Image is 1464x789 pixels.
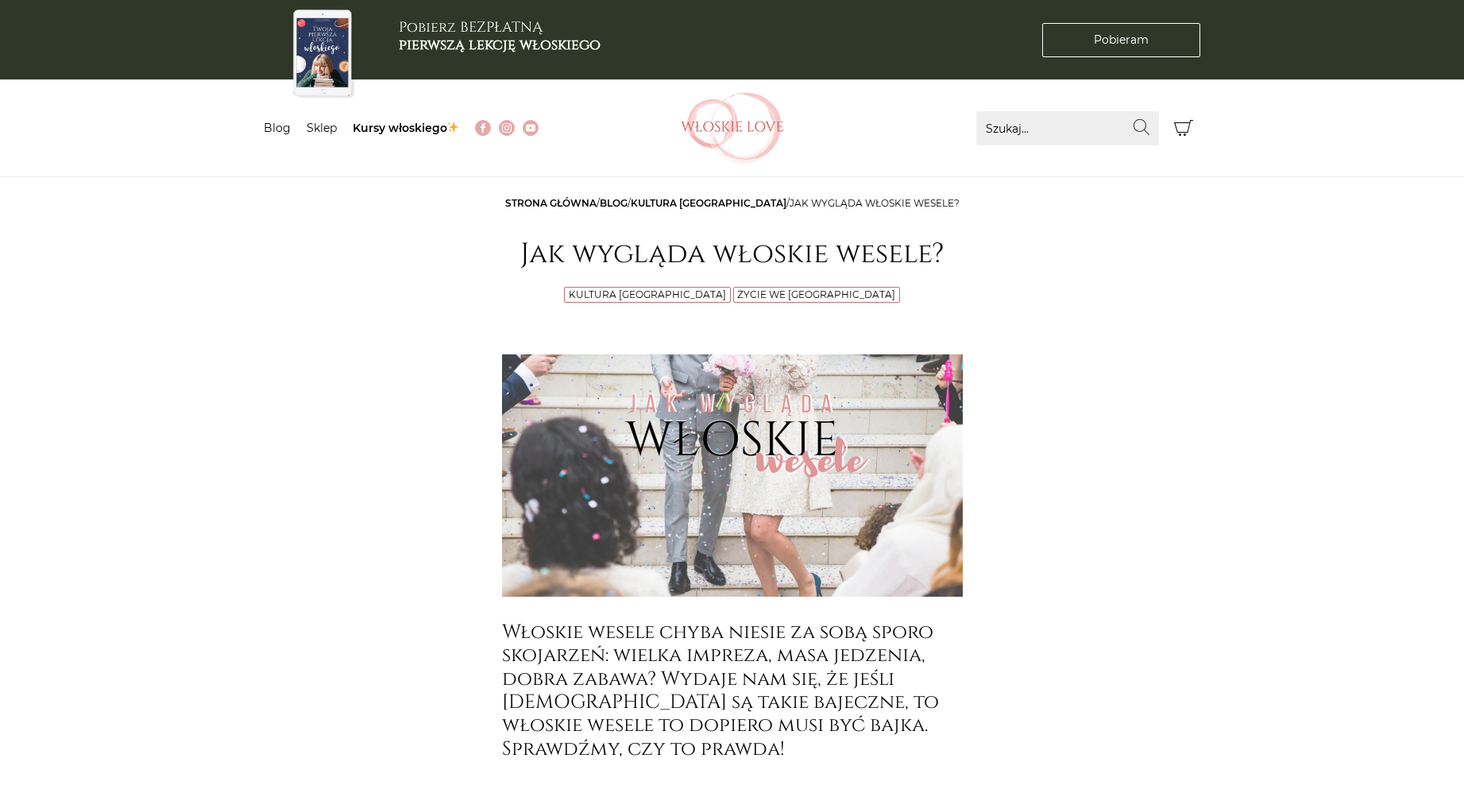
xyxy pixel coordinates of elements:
h3: Pobierz BEZPŁATNĄ [399,19,601,53]
h1: Jak wygląda włoskie wesele? [502,238,963,271]
a: Kultura [GEOGRAPHIC_DATA] [631,197,786,209]
img: ✨ [447,122,458,133]
h3: Włoskie wesele chyba niesie za sobą sporo skojarzeń: wielka impreza, masa jedzenia, dobra zabawa?... [502,621,963,760]
span: Jak wygląda włoskie wesele? [790,197,960,209]
b: pierwszą lekcję włoskiego [399,35,601,55]
img: Włoskielove [681,92,784,164]
a: Kursy włoskiego [353,121,460,135]
a: Blog [264,121,291,135]
button: Koszyk [1167,111,1201,145]
span: / / / [505,197,960,209]
a: Pobieram [1042,23,1200,57]
a: Strona główna [505,197,597,209]
a: Życie we [GEOGRAPHIC_DATA] [737,288,895,300]
a: Kultura [GEOGRAPHIC_DATA] [569,288,726,300]
a: Blog [600,197,628,209]
input: Szukaj... [976,111,1159,145]
a: Sklep [307,121,337,135]
span: Pobieram [1094,32,1149,48]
